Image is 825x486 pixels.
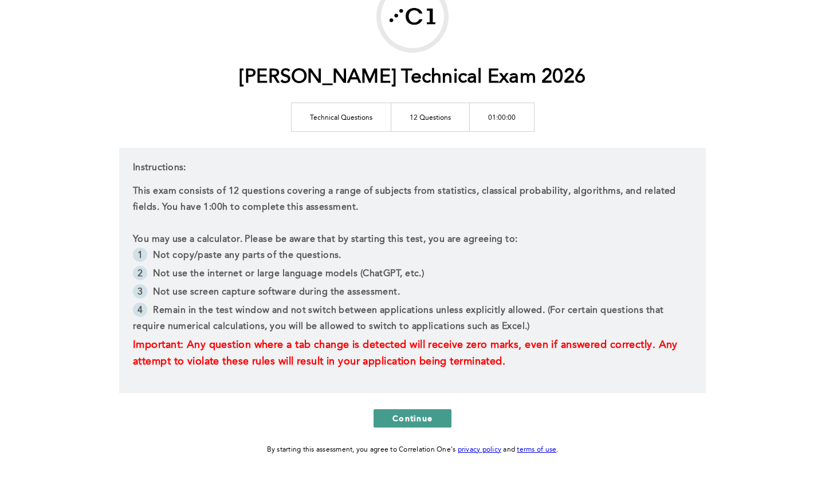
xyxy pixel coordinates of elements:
div: By starting this assessment, you agree to Correlation One's and . [267,444,559,456]
li: Not use the internet or large language models (ChatGPT, etc.) [133,266,692,284]
td: Technical Questions [291,103,391,131]
li: Not copy/paste any parts of the questions. [133,248,692,266]
span: Continue [392,413,433,424]
td: 12 Questions [391,103,469,131]
a: terms of use [517,446,556,453]
p: This exam consists of 12 questions covering a range of subjects from statistics, classical probab... [133,183,692,215]
div: Instructions: [119,148,706,393]
span: Important: Any question where a tab change is detected will receive zero marks, even if answered ... [133,340,681,367]
li: Not use screen capture software during the assessment. [133,284,692,303]
td: 01:00:00 [469,103,534,131]
p: You may use a calculator. Please be aware that by starting this test, you are agreeing to: [133,232,692,248]
h1: [PERSON_NAME] Technical Exam 2026 [239,66,586,89]
li: Remain in the test window and not switch between applications unless explicitly allowed. (For cer... [133,303,692,337]
button: Continue [374,409,451,428]
a: privacy policy [458,446,502,453]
